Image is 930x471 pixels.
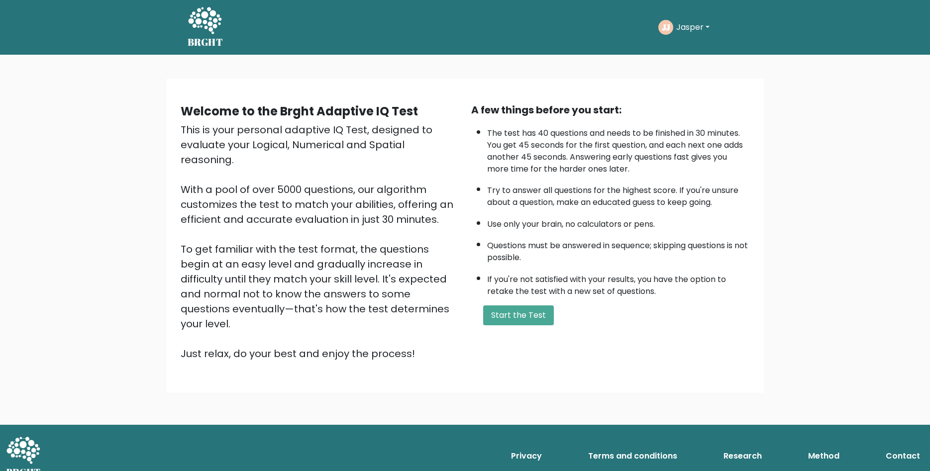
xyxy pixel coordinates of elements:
[487,122,750,175] li: The test has 40 questions and needs to be finished in 30 minutes. You get 45 seconds for the firs...
[487,180,750,208] li: Try to answer all questions for the highest score. If you're unsure about a question, make an edu...
[181,122,459,361] div: This is your personal adaptive IQ Test, designed to evaluate your Logical, Numerical and Spatial ...
[507,446,546,466] a: Privacy
[188,4,223,51] a: BRGHT
[804,446,843,466] a: Method
[720,446,766,466] a: Research
[487,235,750,264] li: Questions must be answered in sequence; skipping questions is not possible.
[673,21,713,34] button: Jasper
[471,102,750,117] div: A few things before you start:
[487,269,750,297] li: If you're not satisfied with your results, you have the option to retake the test with a new set ...
[487,213,750,230] li: Use only your brain, no calculators or pens.
[483,305,554,325] button: Start the Test
[584,446,681,466] a: Terms and conditions
[181,103,418,119] b: Welcome to the Brght Adaptive IQ Test
[661,21,670,33] text: JJ
[882,446,924,466] a: Contact
[188,36,223,48] h5: BRGHT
